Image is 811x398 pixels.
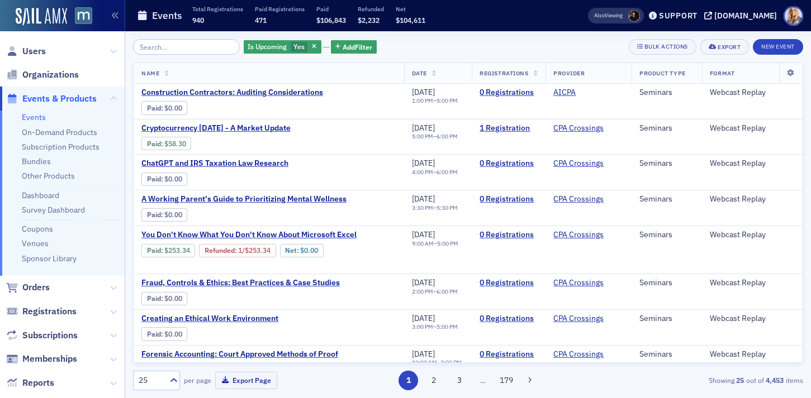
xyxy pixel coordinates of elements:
span: [DATE] [412,87,435,97]
a: 0 Registrations [480,314,538,324]
div: Webcast Replay [710,314,795,324]
div: – [412,288,458,295]
a: CPA Crossings [553,349,604,359]
button: [DOMAIN_NAME] [704,12,781,20]
span: Is Upcoming [248,42,287,51]
a: Paid [147,175,161,183]
a: Dashboard [22,190,59,200]
button: 2 [424,371,444,390]
a: You Don't Know What You Don't Know About Microsoft Excel [141,230,396,240]
span: $106,843 [316,16,346,25]
time: 9:00 AM [412,239,434,247]
span: Memberships [22,353,77,365]
img: SailAMX [16,8,67,26]
a: Fraud, Controls & Ethics: Best Practices & Case Studies [141,278,340,288]
button: AddFilter [331,40,377,54]
div: Yes [244,40,321,54]
a: Sponsor Library [22,253,77,263]
input: Search… [133,39,240,55]
strong: 25 [734,375,746,385]
div: – [412,323,458,330]
span: [DATE] [412,277,435,287]
div: – [412,169,458,176]
span: AICPA [553,88,624,98]
time: 2:00 PM [440,358,462,366]
div: – [412,204,458,212]
p: Paid Registrations [255,5,305,13]
span: CPA Crossings [553,278,624,288]
span: CPA Crossings [553,230,624,240]
p: Net [396,5,425,13]
span: : [147,140,164,148]
span: [DATE] [412,229,435,239]
div: Net: $0 [280,244,324,257]
div: Webcast Replay [710,230,795,240]
a: Paid [147,330,161,338]
span: $0.00 [164,104,182,112]
span: [DATE] [412,123,435,133]
div: Paid: 0 - $0 [141,172,187,186]
div: Paid: 0 - $25334 [141,244,195,257]
span: [DATE] [412,194,435,204]
span: $0.00 [164,210,182,219]
strong: 4,453 [764,375,786,385]
p: Refunded [358,5,384,13]
div: Webcast Replay [710,194,795,204]
a: Subscriptions [6,329,78,342]
div: Paid: 1 - $5830 [141,137,191,150]
span: $104,611 [396,16,425,25]
div: Export [718,44,741,50]
span: 471 [255,16,267,25]
span: Reports [22,377,54,389]
p: Paid [316,5,346,13]
div: Webcast Replay [710,123,795,133]
span: Construction Contractors: Auditing Considerations [141,88,329,98]
a: Survey Dashboard [22,205,85,215]
span: CPA Crossings [553,349,624,359]
div: Seminars [639,230,694,240]
span: : [147,330,164,338]
span: Orders [22,281,50,294]
time: 6:00 PM [437,287,458,295]
div: Seminars [639,278,694,288]
div: [DOMAIN_NAME] [714,11,777,21]
div: Seminars [639,349,694,359]
span: CPA Crossings [553,159,624,169]
a: Reports [6,377,54,389]
p: Total Registrations [192,5,243,13]
div: Paid: 0 - $0 [141,208,187,222]
button: Export Page [215,372,277,389]
a: Creating an Ethical Work Environment [141,314,329,324]
span: Cryptocurrency 15 Years Later - A Market Update [141,123,329,133]
div: Support [659,11,698,21]
a: Organizations [6,69,79,81]
div: – [412,133,458,140]
span: ChatGPT and IRS Taxation Law Research [141,159,329,169]
div: Seminars [639,159,694,169]
a: 1 Registration [480,123,538,133]
div: – [412,359,462,366]
span: Registrations [480,69,528,77]
span: $0.00 [300,246,318,255]
a: Paid [147,294,161,303]
button: Bulk Actions [629,39,696,55]
a: CPA Crossings [553,314,604,324]
a: 0 Registrations [480,349,538,359]
a: Users [6,45,46,57]
button: 179 [496,371,516,390]
span: $0.00 [164,330,182,338]
a: View Homepage [67,7,92,26]
time: 3:30 PM [412,204,433,212]
time: 5:30 PM [437,204,458,212]
a: CPA Crossings [553,230,604,240]
span: A Working Parent's Guide to Prioritizing Mental Wellness [141,194,347,204]
span: $253.34 [164,246,190,255]
a: Cryptocurrency [DATE] - A Market Update [141,123,329,133]
span: CPA Crossings [553,123,624,133]
a: Memberships [6,353,77,365]
span: Net : [285,246,300,255]
span: : [147,210,164,219]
